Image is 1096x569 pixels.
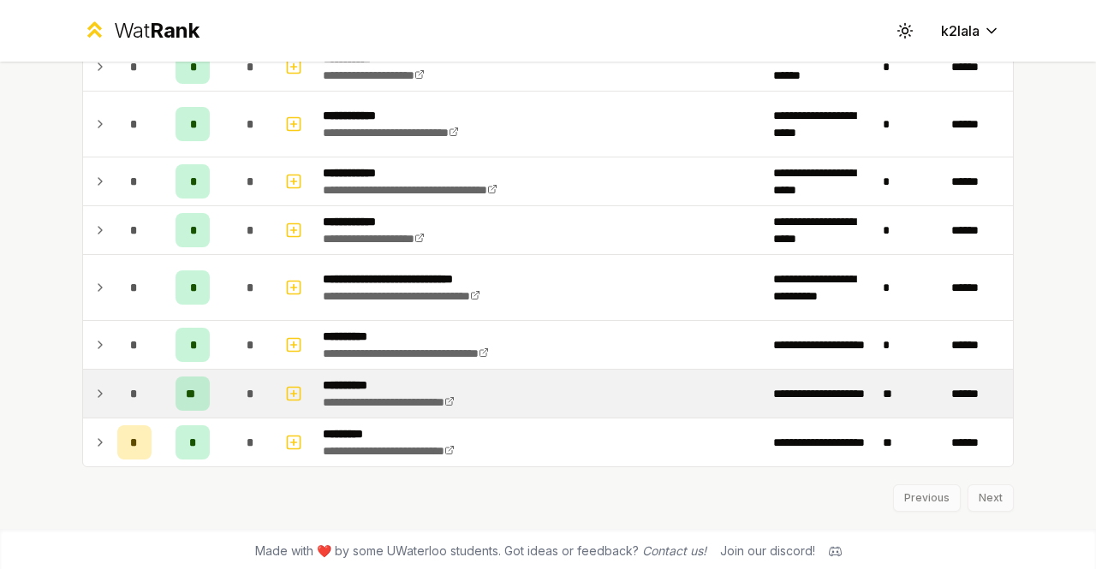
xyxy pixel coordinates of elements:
[720,542,815,560] div: Join our discord!
[82,17,200,44] a: WatRank
[114,17,200,44] div: Wat
[150,18,200,43] span: Rank
[927,15,1014,46] button: k2lala
[642,543,706,558] a: Contact us!
[255,542,706,560] span: Made with ❤️ by some UWaterloo students. Got ideas or feedback?
[941,21,980,41] span: k2lala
